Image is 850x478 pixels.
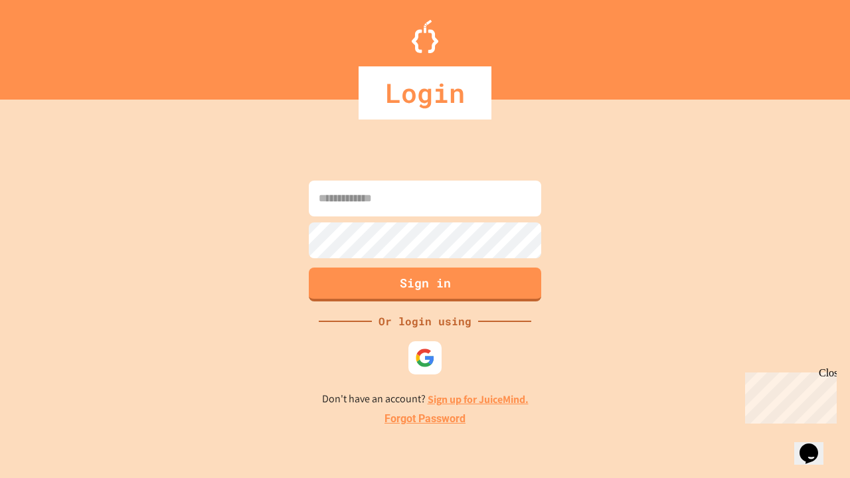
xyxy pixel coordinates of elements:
p: Don't have an account? [322,391,529,408]
button: Sign in [309,268,541,301]
div: Login [359,66,491,119]
a: Sign up for JuiceMind. [428,392,529,406]
div: Chat with us now!Close [5,5,92,84]
img: google-icon.svg [415,348,435,368]
div: Or login using [372,313,478,329]
a: Forgot Password [384,411,466,427]
img: Logo.svg [412,20,438,53]
iframe: chat widget [740,367,837,424]
iframe: chat widget [794,425,837,465]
